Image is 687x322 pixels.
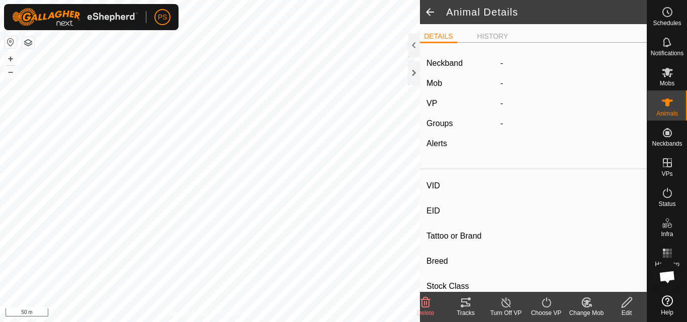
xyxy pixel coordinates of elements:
span: Neckbands [652,141,682,147]
li: DETAILS [420,31,457,43]
button: – [5,66,17,78]
button: Map Layers [22,37,34,49]
span: Mobs [660,80,674,86]
label: VP [426,99,437,108]
div: Tracks [446,308,486,317]
label: Neckband [426,57,463,69]
span: VPs [661,171,672,177]
span: Animals [656,111,678,117]
label: EID [426,204,498,218]
a: Contact Us [220,309,249,318]
span: Heatmap [655,261,679,267]
div: Open chat [652,262,682,292]
span: Delete [417,309,435,316]
label: VID [426,179,498,192]
label: Stock Class [426,280,498,293]
span: Status [658,201,675,207]
label: Breed [426,255,498,268]
label: - [500,57,503,69]
div: Turn Off VP [486,308,526,317]
label: Mob [426,79,442,87]
span: - [500,79,503,87]
span: Help [661,309,673,315]
div: Change Mob [566,308,607,317]
app-display-virtual-paddock-transition: - [500,99,503,108]
label: Alerts [426,139,447,148]
span: Schedules [653,20,681,26]
span: Infra [661,231,673,237]
h2: Animal Details [446,6,647,18]
img: Gallagher Logo [12,8,138,26]
button: Reset Map [5,36,17,48]
div: Edit [607,308,647,317]
a: Help [647,291,687,319]
div: Choose VP [526,308,566,317]
div: - [496,118,644,130]
span: PS [158,12,167,23]
label: Groups [426,119,453,128]
button: + [5,53,17,65]
li: HISTORY [473,31,512,42]
a: Privacy Policy [170,309,208,318]
span: Notifications [651,50,683,56]
label: Tattoo or Brand [426,230,498,243]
